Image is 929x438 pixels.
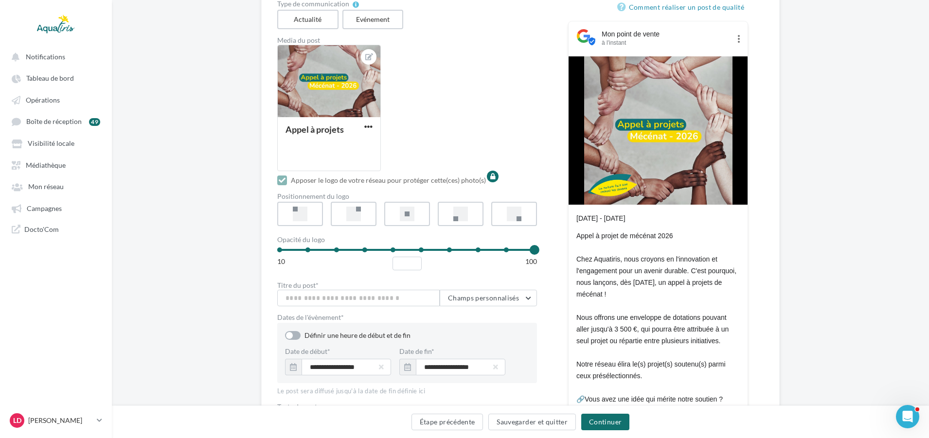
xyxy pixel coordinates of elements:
img: Appel à projets [584,56,732,205]
div: à l'instant [602,39,730,47]
span: Boîte de réception [26,118,82,126]
label: Dates de l'évènement* [277,314,537,321]
div: Media du post [277,37,537,44]
span: Champs personnalisés [448,294,519,302]
label: Texte du post [277,403,537,410]
div: 100 [525,257,537,266]
div: Positionnement du logo [277,193,537,200]
span: LD [13,416,21,425]
a: Tableau de bord [6,69,106,87]
span: Visibilité locale [28,140,74,148]
span: Opérations [26,96,60,104]
span: Campagnes [27,204,62,212]
label: Actualité [277,10,339,29]
span: Date de début [285,347,327,355]
label: Evénement [342,10,404,29]
div: 49 [89,118,100,126]
a: Visibilité locale [6,134,106,152]
button: Notifications [6,48,102,65]
a: Mon réseau [6,177,106,195]
button: Continuer [581,414,629,430]
div: Appel à projets [286,124,344,135]
span: Docto'Com [24,225,59,234]
iframe: Intercom live chat [896,405,919,428]
span: Mon réseau [28,183,64,191]
a: Médiathèque [6,156,106,174]
span: Notifications [26,53,65,61]
button: Sauvegarder et quitter [488,414,576,430]
div: Opacité du logo [277,236,537,243]
a: Comment réaliser un post de qualité [617,1,748,13]
div: Apposer le logo de votre réseau pour protéger cette(ces) photo(s) [291,175,486,185]
a: Campagnes [6,199,106,217]
label: Titre du post [277,282,537,289]
a: Docto'Com [6,221,106,238]
div: Mon point de vente [602,29,730,39]
div: [DATE] - [DATE] [576,212,740,224]
span: Médiathèque [26,161,66,169]
a: LD [PERSON_NAME] [8,411,104,430]
div: 10 [277,257,285,266]
p: [PERSON_NAME] [28,416,93,425]
label: Définir une heure de début et de fin [285,331,411,339]
div: Le post sera diffusé jusqu'à la date de fin définie ici [277,383,537,396]
button: Champs personnalisés [440,290,537,306]
span: Type de communication [277,0,349,7]
a: Opérations [6,91,106,108]
button: Étape précédente [411,414,483,430]
span: Tableau de bord [26,74,74,83]
a: Boîte de réception 49 [6,112,106,130]
label: Date de fin* [399,348,497,355]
